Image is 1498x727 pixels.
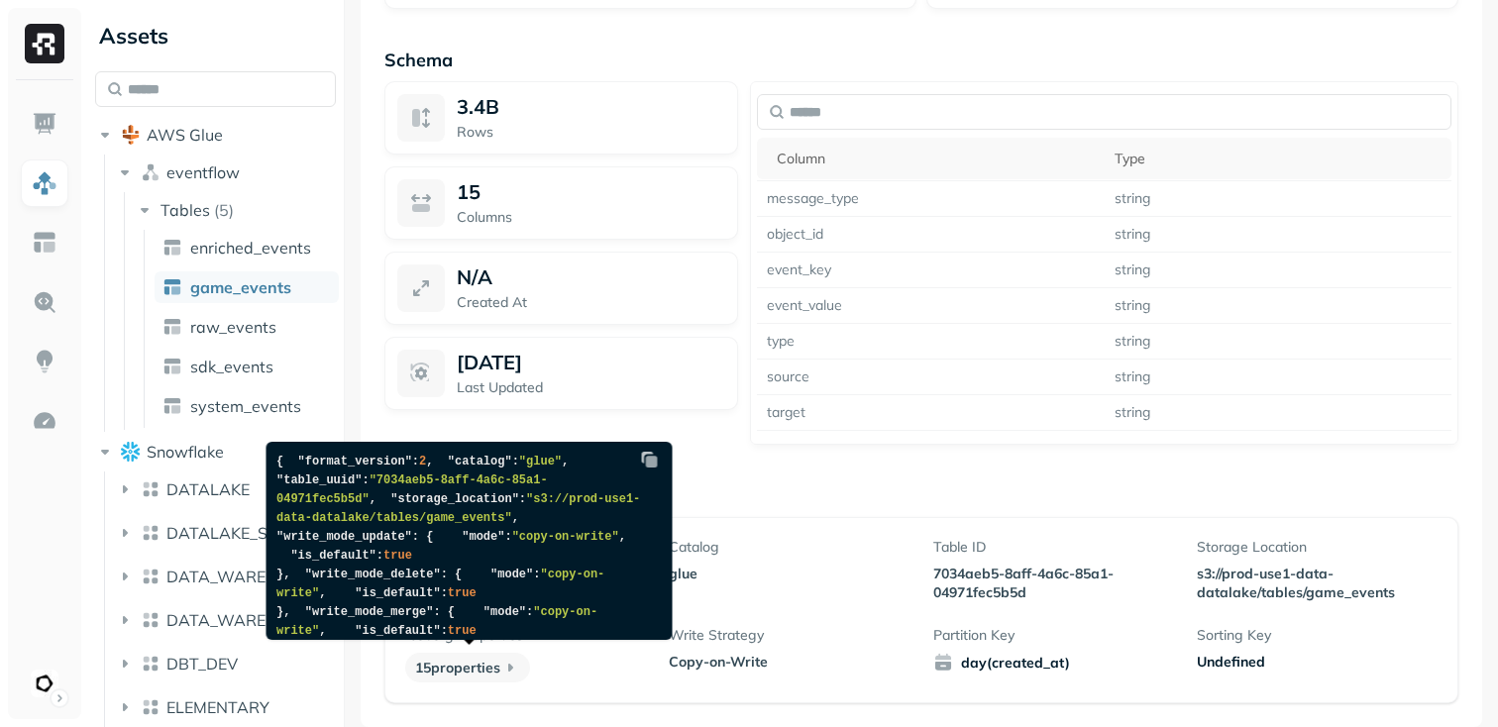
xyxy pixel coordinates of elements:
[1197,538,1438,557] p: Storage Location
[511,530,618,544] span: "copy-on-write"
[518,455,561,468] span: "glue"
[166,610,337,630] span: DATA_WAREHOUSE_STAGING
[166,479,250,499] span: DATALAKE
[1105,431,1451,467] td: timestamptz
[276,530,412,544] span: "write_mode_update"
[457,208,725,227] p: Columns
[669,626,909,645] p: Write Strategy
[757,181,1104,217] td: message_type
[933,565,1174,602] p: 7034aeb5-8aff-4a6c-85a1-04971fec5b5d
[190,396,301,416] span: system_events
[355,586,440,600] span: "is_default"
[319,586,326,600] span: ,
[162,238,182,258] img: table
[155,311,339,343] a: raw_events
[319,624,326,638] span: ,
[141,697,160,717] img: lake
[160,200,210,220] span: Tables
[457,350,522,374] p: [DATE]
[214,200,234,220] p: ( 5 )
[757,217,1104,253] td: object_id
[1105,253,1451,288] td: string
[190,277,291,297] span: game_events
[757,324,1104,360] td: type
[115,604,337,636] button: DATA_WAREHOUSE_STAGING
[115,473,337,505] button: DATALAKE
[426,455,433,468] span: ,
[457,378,725,397] p: Last Updated
[304,568,440,581] span: "write_mode_delete"
[141,567,160,586] img: lake
[757,360,1104,395] td: source
[369,492,375,506] span: ,
[1115,150,1442,168] div: Type
[447,455,511,468] span: "catalog"
[562,455,569,468] span: ,
[390,492,519,506] span: "storage_location"
[166,162,240,182] span: eventflow
[276,605,290,619] span: },
[155,390,339,422] a: system_events
[533,568,540,581] span: :
[618,530,625,544] span: ,
[190,238,311,258] span: enriched_events
[1105,288,1451,324] td: string
[166,654,238,674] span: DBT_DEV
[757,288,1104,324] td: event_value
[141,610,160,630] img: lake
[447,586,476,600] span: true
[490,568,533,581] span: "mode"
[32,111,57,137] img: Dashboard
[25,24,64,63] img: Ryft
[511,511,518,525] span: ,
[115,691,337,723] button: ELEMENTARY
[405,653,530,682] p: 15 properties
[297,455,411,468] span: "format_version"
[1197,653,1438,672] div: Undefined
[166,567,320,586] span: DATA_WAREHOUSE
[1197,565,1438,602] p: s3://prod-use1-data-datalake/tables/game_events
[447,624,476,638] span: true
[384,484,1458,507] p: Table Properties
[155,232,339,263] a: enriched_events
[304,605,433,619] span: "write_mode_merge"
[276,473,362,487] span: "table_uuid"
[147,125,223,145] span: AWS Glue
[95,20,336,52] div: Assets
[162,396,182,416] img: table
[457,264,492,289] p: N/A
[162,357,182,376] img: table
[32,349,57,374] img: Insights
[121,125,141,145] img: root
[933,538,1174,557] p: Table ID
[669,565,909,583] p: glue
[32,289,57,315] img: Query Explorer
[440,586,447,600] span: :
[155,351,339,382] a: sdk_events
[162,277,182,297] img: table
[482,605,525,619] span: "mode"
[115,517,337,549] button: DATALAKE_STAGING
[1105,395,1451,431] td: string
[757,431,1104,467] td: created_at
[757,395,1104,431] td: target
[669,538,909,557] p: Catalog
[1105,360,1451,395] td: string
[384,49,1458,71] p: Schema
[276,455,283,468] span: {
[135,194,338,226] button: Tables(5)
[162,317,182,337] img: table
[526,605,533,619] span: :
[433,605,455,619] span: : {
[190,357,273,376] span: sdk_events
[355,624,440,638] span: "is_default"
[411,530,433,544] span: : {
[155,271,339,303] a: game_events
[440,568,462,581] span: : {
[32,408,57,434] img: Optimization
[777,150,1094,168] div: Column
[276,473,548,506] span: "7034aeb5-8aff-4a6c-85a1-04971fec5b5d"
[141,654,160,674] img: lake
[115,648,337,679] button: DBT_DEV
[121,442,141,461] img: root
